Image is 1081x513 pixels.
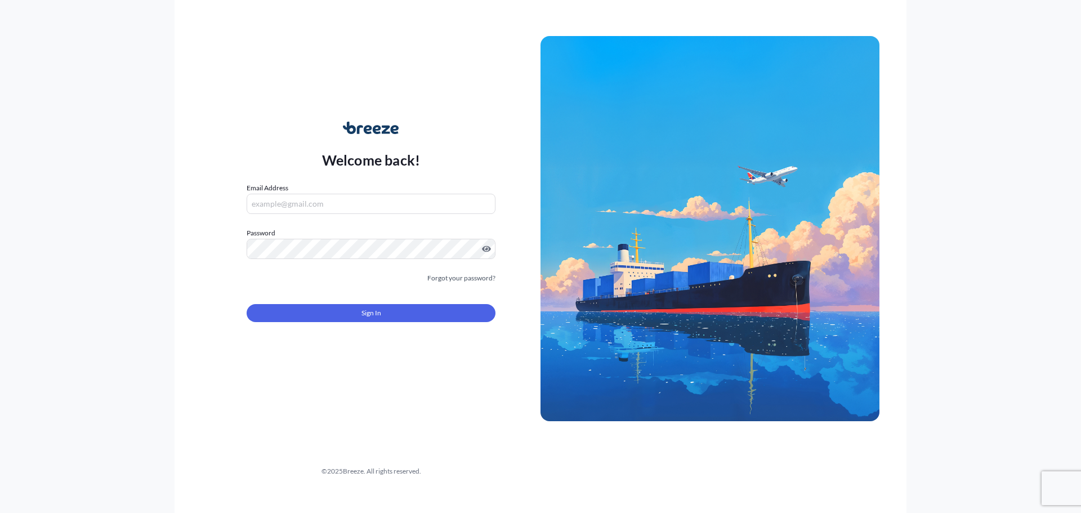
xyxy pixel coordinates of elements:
div: © 2025 Breeze. All rights reserved. [202,466,540,477]
p: Welcome back! [322,151,421,169]
input: example@gmail.com [247,194,495,214]
span: Sign In [361,307,381,319]
button: Sign In [247,304,495,322]
label: Email Address [247,182,288,194]
button: Show password [482,244,491,253]
label: Password [247,227,495,239]
img: Ship illustration [540,36,879,421]
a: Forgot your password? [427,273,495,284]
